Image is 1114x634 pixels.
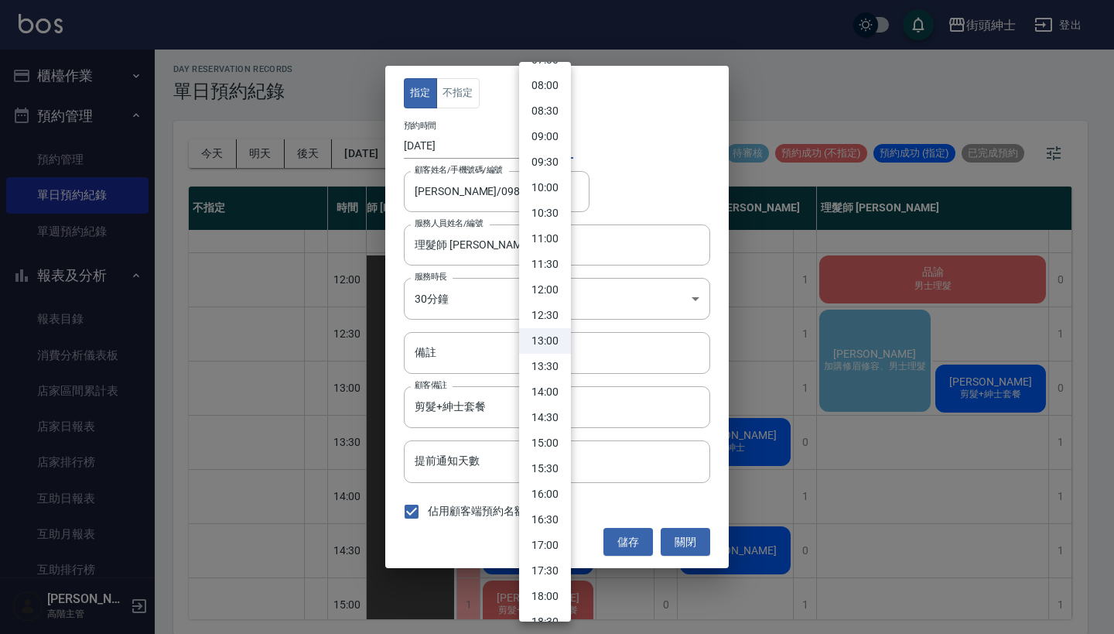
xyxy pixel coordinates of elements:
li: 17:00 [519,533,571,558]
li: 09:30 [519,149,571,175]
li: 10:30 [519,200,571,226]
li: 08:30 [519,98,571,124]
li: 14:30 [519,405,571,430]
li: 18:00 [519,584,571,609]
li: 16:30 [519,507,571,533]
li: 12:00 [519,277,571,303]
li: 13:00 [519,328,571,354]
li: 12:30 [519,303,571,328]
li: 16:00 [519,481,571,507]
li: 15:00 [519,430,571,456]
li: 17:30 [519,558,571,584]
li: 08:00 [519,73,571,98]
li: 09:00 [519,124,571,149]
li: 10:00 [519,175,571,200]
li: 11:30 [519,252,571,277]
li: 13:30 [519,354,571,379]
li: 15:30 [519,456,571,481]
li: 14:00 [519,379,571,405]
li: 11:00 [519,226,571,252]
